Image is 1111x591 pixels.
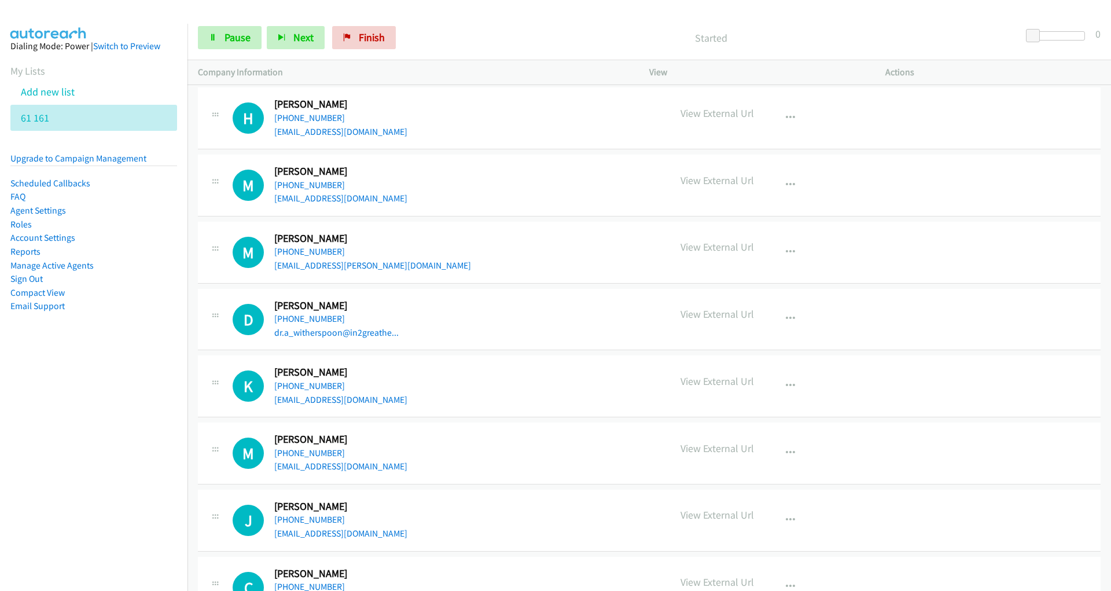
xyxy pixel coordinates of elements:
div: The call is yet to be attempted [233,370,264,402]
button: Next [267,26,325,49]
a: Agent Settings [10,205,66,216]
div: 0 [1095,26,1101,42]
p: Started [411,30,1011,46]
p: View External Url [680,239,754,255]
h2: [PERSON_NAME] [274,366,406,379]
h1: K [233,370,264,402]
a: Manage Active Agents [10,260,94,271]
a: [PHONE_NUMBER] [274,179,345,190]
a: dr.a_witherspoon@in2greathe... [274,327,399,338]
p: View External Url [680,507,754,523]
iframe: Resource Center [1078,249,1111,342]
span: Next [293,31,314,44]
h1: M [233,170,264,201]
p: View External Url [680,441,754,456]
a: [PHONE_NUMBER] [274,380,345,391]
a: Compact View [10,287,65,298]
h2: [PERSON_NAME] [274,567,406,581]
a: Email Support [10,300,65,311]
h1: M [233,438,264,469]
a: Pause [198,26,262,49]
a: [PHONE_NUMBER] [274,447,345,458]
p: View External Url [680,373,754,389]
span: Pause [225,31,251,44]
a: Switch to Preview [93,41,160,52]
div: Delay between calls (in seconds) [1032,31,1085,41]
a: [PHONE_NUMBER] [274,514,345,525]
a: Roles [10,219,32,230]
p: Company Information [198,65,628,79]
h2: [PERSON_NAME] [274,299,406,313]
a: Sign Out [10,273,43,284]
p: View External Url [680,172,754,188]
div: Dialing Mode: Power | [10,39,177,53]
h1: H [233,102,264,134]
p: Actions [885,65,1101,79]
a: Upgrade to Campaign Management [10,153,146,164]
h2: [PERSON_NAME] [274,165,406,178]
h1: J [233,505,264,536]
h2: [PERSON_NAME] [274,500,406,513]
h1: D [233,304,264,335]
h2: [PERSON_NAME] [274,433,406,446]
div: The call is yet to be attempted [233,438,264,469]
a: [PHONE_NUMBER] [274,313,345,324]
p: View External Url [680,105,754,121]
p: View External Url [680,306,754,322]
span: Finish [359,31,385,44]
a: Add new list [21,85,75,98]
a: [EMAIL_ADDRESS][DOMAIN_NAME] [274,394,407,405]
a: Account Settings [10,232,75,243]
a: FAQ [10,191,25,202]
div: The call is yet to be attempted [233,102,264,134]
p: View External Url [680,574,754,590]
a: Scheduled Callbacks [10,178,90,189]
div: The call is yet to be attempted [233,237,264,268]
h2: [PERSON_NAME] [274,232,406,245]
div: The call is yet to be attempted [233,170,264,201]
a: [EMAIL_ADDRESS][DOMAIN_NAME] [274,126,407,137]
a: My Lists [10,64,45,78]
a: [EMAIL_ADDRESS][DOMAIN_NAME] [274,193,407,204]
a: [PHONE_NUMBER] [274,112,345,123]
a: [EMAIL_ADDRESS][PERSON_NAME][DOMAIN_NAME] [274,260,471,271]
a: Finish [332,26,396,49]
p: View [649,65,864,79]
a: [EMAIL_ADDRESS][DOMAIN_NAME] [274,528,407,539]
a: 61 161 [21,111,49,124]
a: Reports [10,246,41,257]
h2: [PERSON_NAME] [274,98,406,111]
h1: M [233,237,264,268]
a: [PHONE_NUMBER] [274,246,345,257]
a: [EMAIL_ADDRESS][DOMAIN_NAME] [274,461,407,472]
